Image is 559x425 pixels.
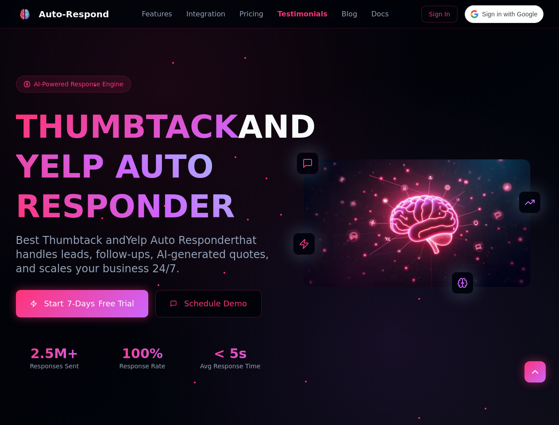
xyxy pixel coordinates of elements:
h1: YELP AUTO RESPONDER [16,147,269,226]
a: Features [142,9,172,19]
div: Responses Sent [16,362,93,371]
a: Pricing [239,9,263,19]
div: Auto-Respond [39,8,109,20]
img: logo.svg [19,9,30,19]
a: Blog [342,9,357,19]
a: Docs [371,9,389,19]
div: Sign in with Google [465,5,543,23]
a: Auto-Respond [16,5,109,23]
a: Sign In [421,6,458,23]
span: AND [238,108,316,145]
p: Best Thumbtack and that handles leads, follow-ups, AI-generated quotes, and scales your business ... [16,233,269,276]
div: 100% [104,346,181,362]
div: Response Rate [104,362,181,371]
button: Scroll to top [524,361,546,382]
span: 7-Days [67,297,95,310]
div: 2.5M+ [16,346,93,362]
span: THUMBTACK [16,108,238,145]
span: Sign in with Google [482,10,537,19]
div: Avg Response Time [192,362,269,371]
span: AI-Powered Response Engine [34,80,123,89]
button: Schedule Demo [155,290,262,317]
span: Yelp Auto Responder [126,234,235,247]
a: Testimonials [278,9,328,19]
div: < 5s [192,346,269,362]
a: Integration [186,9,225,19]
img: AI Neural Network Brain [304,159,530,287]
a: Start7-DaysFree Trial [16,290,149,317]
